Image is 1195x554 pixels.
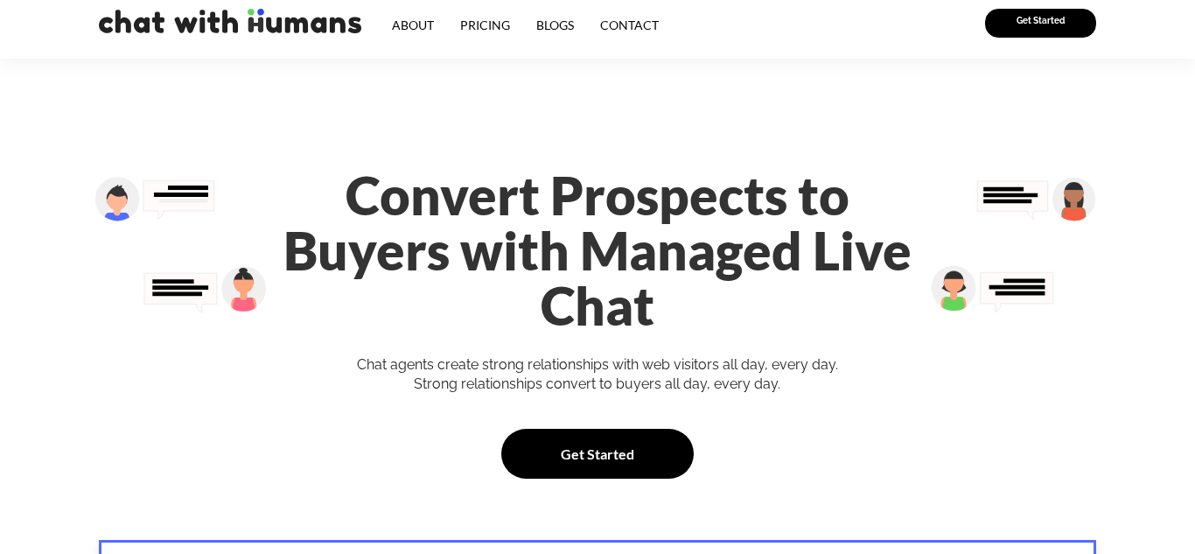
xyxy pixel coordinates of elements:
a: Contact [587,9,672,41]
a: About [379,9,447,41]
div: Chat agents create strong relationships with web visitors all day, every day. [273,355,922,375]
a: Blogs [523,9,587,41]
img: Group 27 [931,265,1055,314]
a: Get Started [985,9,1096,38]
h1: Convert Prospects to Buyers with Managed Live Chat [273,168,922,333]
img: chat with humans [99,9,361,33]
span: Get Started [561,443,634,465]
img: Group 26 [975,177,1096,221]
img: Group 29 [142,265,267,315]
img: Group 28 [94,177,216,221]
a: Pricing [447,9,523,41]
a: Get Started [501,429,694,479]
div: Strong relationships convert to buyers all day, every day. [273,375,922,394]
